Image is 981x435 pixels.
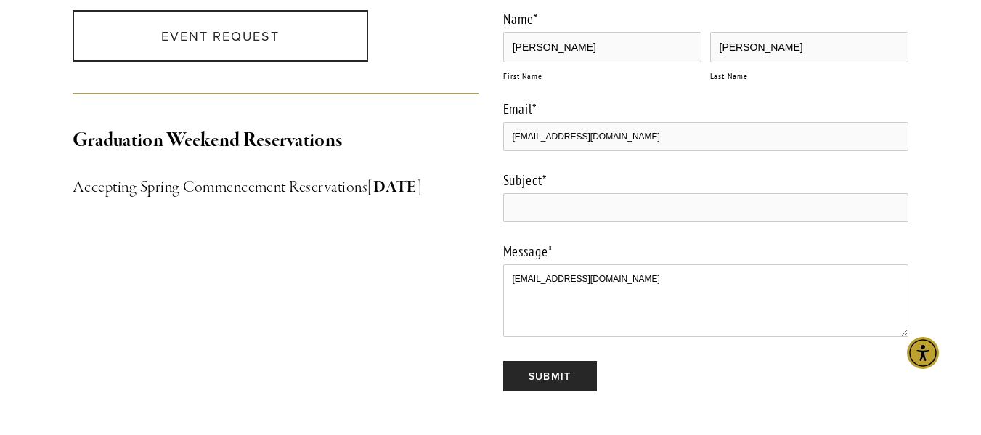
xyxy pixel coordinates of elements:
label: Subject [503,171,909,189]
strong: [DATE] [367,177,422,198]
span: Last Name [710,70,749,81]
span: First Name [503,70,543,81]
a: Event Request [73,10,368,62]
label: Email [503,100,909,118]
input: Submit [503,361,597,391]
input: Last Name [710,32,908,62]
input: First Name [503,32,701,62]
div: Accessibility Menu [907,337,939,369]
label: Message [503,243,909,260]
h2: Graduation Weekend Reservations [73,126,479,156]
h3: Accepting Spring Commencement Reservations [73,174,479,200]
legend: Name [503,10,539,28]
